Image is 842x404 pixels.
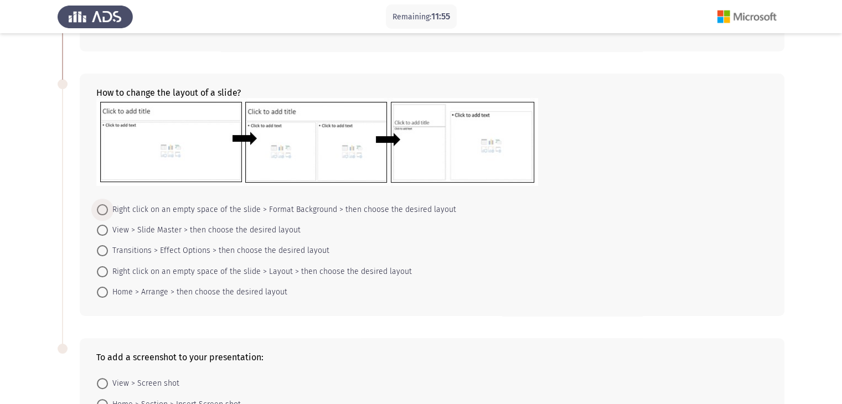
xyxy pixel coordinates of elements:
[709,1,784,32] img: Assessment logo of Microsoft (Word, Excel, PPT)
[108,244,329,257] span: Transitions > Effect Options > then choose the desired layout
[108,286,287,299] span: Home > Arrange > then choose the desired layout
[431,11,450,22] span: 11:55
[108,265,412,278] span: Right click on an empty space of the slide > Layout > then choose the desired layout
[96,87,768,188] div: How to change the layout of a slide?
[108,224,301,237] span: View > Slide Master > then choose the desired layout
[108,377,179,390] span: View > Screen shot
[392,10,450,24] p: Remaining:
[108,203,456,216] span: Right click on an empty space of the slide > Format Background > then choose the desired layout
[96,352,768,362] div: To add a screenshot to your presentation:
[58,1,133,32] img: Assess Talent Management logo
